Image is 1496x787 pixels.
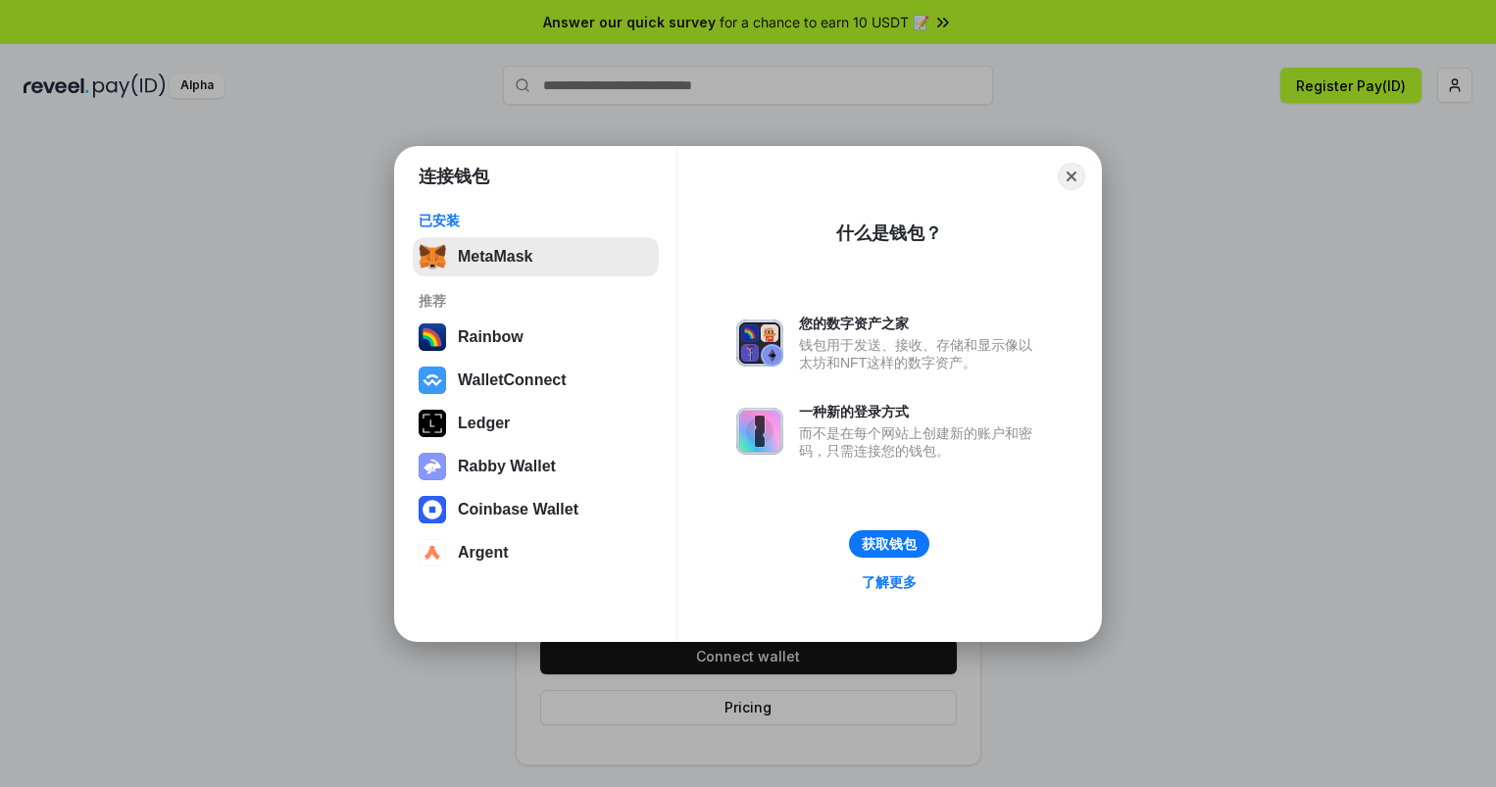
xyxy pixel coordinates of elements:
div: 而不是在每个网站上创建新的账户和密码，只需连接您的钱包。 [799,424,1042,460]
button: MetaMask [413,237,659,276]
img: svg+xml,%3Csvg%20xmlns%3D%22http%3A%2F%2Fwww.w3.org%2F2000%2Fsvg%22%20fill%3D%22none%22%20viewBox... [736,408,783,455]
div: 钱包用于发送、接收、存储和显示像以太坊和NFT这样的数字资产。 [799,336,1042,371]
button: Close [1058,163,1085,190]
div: Ledger [458,415,510,432]
button: Rabby Wallet [413,447,659,486]
img: svg+xml,%3Csvg%20xmlns%3D%22http%3A%2F%2Fwww.w3.org%2F2000%2Fsvg%22%20fill%3D%22none%22%20viewBox... [736,320,783,367]
div: 已安装 [419,212,653,229]
button: Rainbow [413,318,659,357]
div: 什么是钱包？ [836,221,942,245]
button: Ledger [413,404,659,443]
div: 推荐 [419,292,653,310]
div: 一种新的登录方式 [799,403,1042,420]
div: WalletConnect [458,371,567,389]
div: Rainbow [458,328,524,346]
button: WalletConnect [413,361,659,400]
div: 了解更多 [862,573,917,591]
div: Coinbase Wallet [458,501,578,518]
div: MetaMask [458,248,532,266]
img: svg+xml,%3Csvg%20xmlns%3D%22http%3A%2F%2Fwww.w3.org%2F2000%2Fsvg%22%20fill%3D%22none%22%20viewBox... [419,453,446,480]
img: svg+xml,%3Csvg%20width%3D%2228%22%20height%3D%2228%22%20viewBox%3D%220%200%2028%2028%22%20fill%3D... [419,367,446,394]
div: 您的数字资产之家 [799,315,1042,332]
img: svg+xml,%3Csvg%20fill%3D%22none%22%20height%3D%2233%22%20viewBox%3D%220%200%2035%2033%22%20width%... [419,243,446,271]
img: svg+xml,%3Csvg%20width%3D%2228%22%20height%3D%2228%22%20viewBox%3D%220%200%2028%2028%22%20fill%3D... [419,539,446,566]
img: svg+xml,%3Csvg%20width%3D%22120%22%20height%3D%22120%22%20viewBox%3D%220%200%20120%20120%22%20fil... [419,323,446,351]
div: Argent [458,544,509,562]
button: Argent [413,533,659,572]
img: svg+xml,%3Csvg%20width%3D%2228%22%20height%3D%2228%22%20viewBox%3D%220%200%2028%2028%22%20fill%3D... [419,496,446,523]
div: Rabby Wallet [458,458,556,475]
img: svg+xml,%3Csvg%20xmlns%3D%22http%3A%2F%2Fwww.w3.org%2F2000%2Fsvg%22%20width%3D%2228%22%20height%3... [419,410,446,437]
h1: 连接钱包 [419,165,489,188]
button: Coinbase Wallet [413,490,659,529]
a: 了解更多 [850,569,928,595]
div: 获取钱包 [862,535,917,553]
button: 获取钱包 [849,530,929,558]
